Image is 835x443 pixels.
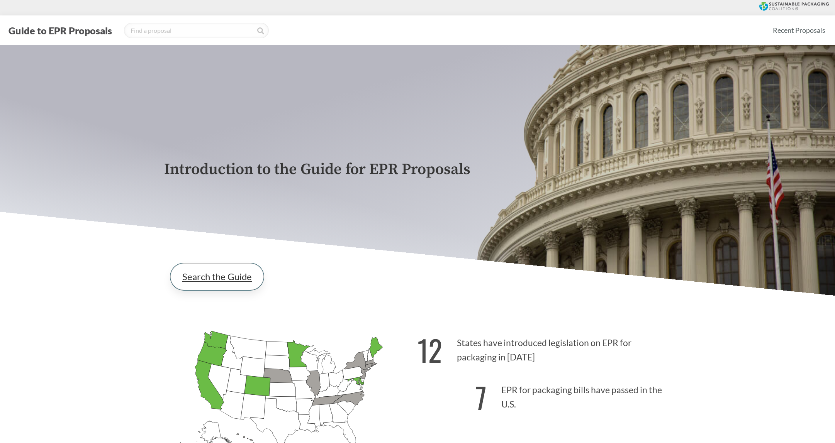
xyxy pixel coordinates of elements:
p: States have introduced legislation on EPR for packaging in [DATE] [417,324,671,372]
a: Recent Proposals [769,22,829,39]
input: Find a proposal [124,23,269,38]
a: Search the Guide [170,263,264,290]
strong: 7 [475,376,487,419]
strong: 12 [417,328,442,371]
button: Guide to EPR Proposals [6,24,114,37]
p: Introduction to the Guide for EPR Proposals [164,161,671,178]
p: EPR for packaging bills have passed in the U.S. [417,371,671,419]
